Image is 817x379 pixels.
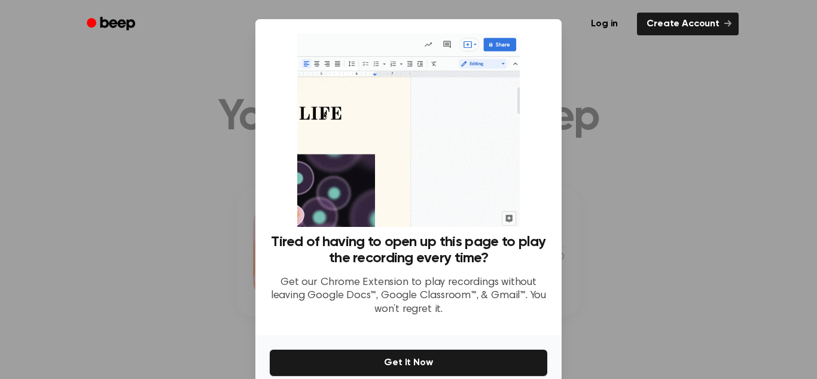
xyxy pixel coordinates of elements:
a: Create Account [637,13,739,35]
p: Get our Chrome Extension to play recordings without leaving Google Docs™, Google Classroom™, & Gm... [270,276,547,317]
a: Log in [579,10,630,38]
button: Get It Now [270,350,547,376]
img: Beep extension in action [297,34,519,227]
h3: Tired of having to open up this page to play the recording every time? [270,234,547,266]
a: Beep [78,13,146,36]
